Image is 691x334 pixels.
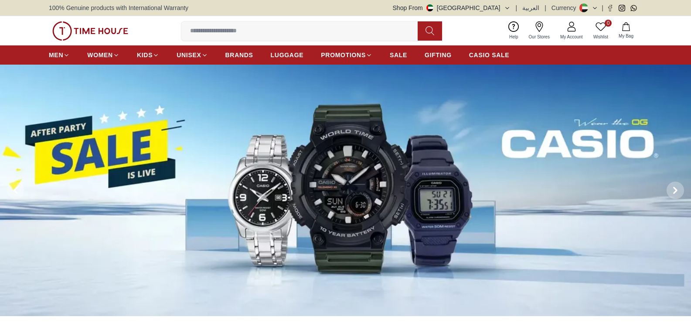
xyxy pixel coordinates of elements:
span: 100% Genuine products with International Warranty [49,3,188,12]
span: BRANDS [225,51,253,59]
span: My Bag [615,33,637,39]
a: Instagram [619,5,625,11]
a: PROMOTIONS [321,47,372,63]
span: My Account [557,34,586,40]
span: Help [506,34,522,40]
img: United Arab Emirates [426,4,433,11]
a: Whatsapp [630,5,637,11]
span: MEN [49,51,63,59]
span: KIDS [137,51,153,59]
a: CASIO SALE [469,47,510,63]
span: | [516,3,517,12]
span: WOMEN [87,51,113,59]
span: LUGGAGE [271,51,304,59]
a: BRANDS [225,47,253,63]
a: GIFTING [425,47,452,63]
span: UNISEX [177,51,201,59]
button: My Bag [613,21,639,41]
img: ... [52,21,128,41]
a: Facebook [607,5,613,11]
a: SALE [390,47,407,63]
a: KIDS [137,47,159,63]
button: العربية [522,3,539,12]
span: | [545,3,546,12]
a: MEN [49,47,70,63]
span: Our Stores [525,34,553,40]
a: 0Wishlist [588,20,613,42]
a: LUGGAGE [271,47,304,63]
button: Shop From[GEOGRAPHIC_DATA] [393,3,511,12]
span: SALE [390,51,407,59]
a: UNISEX [177,47,208,63]
div: Currency [551,3,580,12]
span: | [602,3,603,12]
a: Help [504,20,524,42]
a: Our Stores [524,20,555,42]
span: 0 [605,20,612,27]
span: CASIO SALE [469,51,510,59]
span: GIFTING [425,51,452,59]
span: Wishlist [590,34,612,40]
a: WOMEN [87,47,119,63]
span: PROMOTIONS [321,51,366,59]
